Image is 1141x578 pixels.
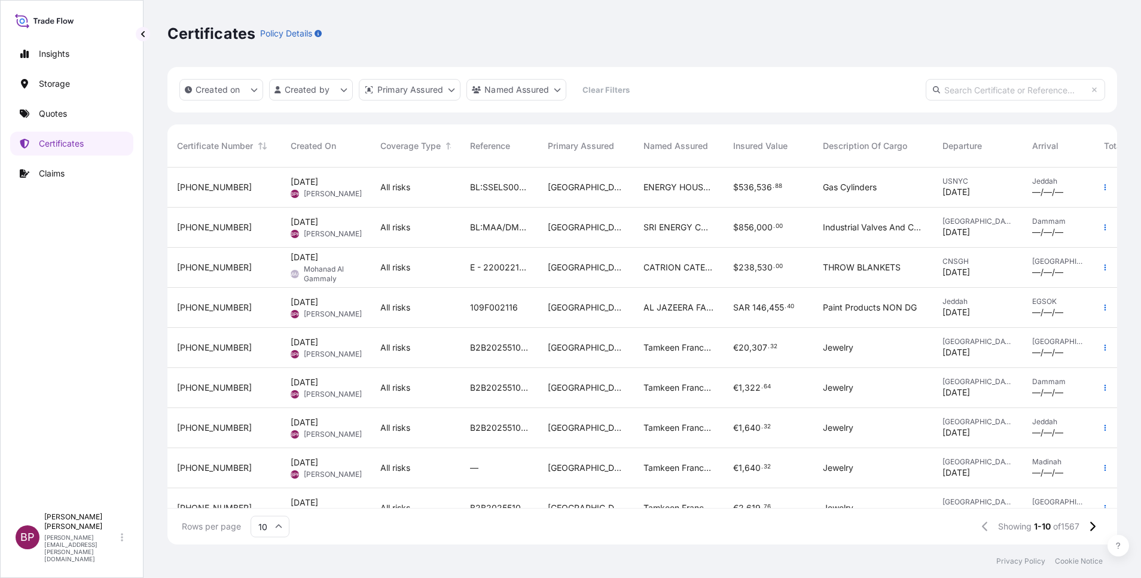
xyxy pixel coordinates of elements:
[776,224,783,229] span: 00
[733,263,739,272] span: $
[291,416,318,428] span: [DATE]
[548,221,624,233] span: [GEOGRAPHIC_DATA]
[739,424,742,432] span: 1
[359,79,460,101] button: distributor Filter options
[380,261,410,273] span: All risks
[1032,377,1085,387] span: Dammam
[739,343,749,352] span: 20
[548,140,614,152] span: Primary Assured
[291,469,300,480] span: BPK
[572,80,639,99] button: Clear Filters
[291,296,318,308] span: [DATE]
[179,79,263,101] button: createdOn Filter options
[380,302,410,314] span: All risks
[761,465,763,469] span: .
[742,464,745,472] span: ,
[291,497,318,509] span: [DATE]
[942,387,970,398] span: [DATE]
[177,221,252,233] span: [PHONE_NUMBER]
[1032,417,1085,427] span: Jeddah
[745,384,761,392] span: 322
[304,349,362,359] span: [PERSON_NAME]
[785,305,786,309] span: .
[643,181,714,193] span: ENERGY HOUSE CO
[1032,337,1085,346] span: [GEOGRAPHIC_DATA]
[548,302,624,314] span: [GEOGRAPHIC_DATA]
[733,464,739,472] span: €
[304,390,362,399] span: [PERSON_NAME]
[380,462,410,474] span: All risks
[823,422,853,434] span: Jewelry
[1032,507,1063,519] span: —/—/—
[177,422,252,434] span: [PHONE_NUMBER]
[548,181,624,193] span: [GEOGRAPHIC_DATA]
[739,183,754,191] span: 536
[755,263,757,272] span: ,
[470,302,518,314] span: 109F002116
[643,302,714,314] span: AL JAZEERA FACTORY FOR PAINTS CO
[380,342,410,354] span: All risks
[742,384,745,392] span: ,
[10,102,133,126] a: Quotes
[757,263,773,272] span: 530
[823,181,877,193] span: Gas Cylinders
[548,502,624,514] span: [GEOGRAPHIC_DATA]
[39,168,65,180] p: Claims
[754,183,756,191] span: ,
[773,224,775,229] span: .
[733,343,739,352] span: €
[761,385,763,389] span: .
[196,84,240,96] p: Created on
[761,505,763,509] span: .
[177,181,252,193] span: [PHONE_NUMBER]
[291,216,318,228] span: [DATE]
[1032,297,1085,306] span: EGSOK
[942,427,970,439] span: [DATE]
[10,72,133,96] a: Storage
[260,28,312,39] p: Policy Details
[823,261,901,273] span: THROW BLANKETS
[1032,257,1085,266] span: [GEOGRAPHIC_DATA]
[733,303,750,312] span: SAR
[380,221,410,233] span: All risks
[304,229,362,239] span: [PERSON_NAME]
[20,531,35,543] span: BP
[291,376,318,388] span: [DATE]
[1032,346,1063,358] span: —/—/—
[996,556,1045,566] a: Privacy Policy
[182,521,241,533] span: Rows per page
[1032,427,1063,439] span: —/—/—
[643,502,714,514] span: Tamkeen Franchises Trading Co.
[942,346,970,358] span: [DATE]
[787,305,794,309] span: 40
[998,521,1032,533] span: Showing
[739,223,754,232] span: 856
[739,504,744,512] span: 2
[733,223,739,232] span: $
[291,308,300,320] span: BPK
[470,502,529,514] span: B2B20255100 SSLS3086B
[942,177,1013,186] span: USNYC
[942,266,970,278] span: [DATE]
[177,342,252,354] span: [PHONE_NUMBER]
[44,534,118,562] p: [PERSON_NAME][EMAIL_ADDRESS][PERSON_NAME][DOMAIN_NAME]
[548,261,624,273] span: [GEOGRAPHIC_DATA]
[643,342,714,354] span: Tamkeen Franchises Trading Co.
[942,306,970,318] span: [DATE]
[39,138,84,150] p: Certificates
[739,263,755,272] span: 238
[177,382,252,394] span: [PHONE_NUMBER]
[289,268,301,280] span: MAG
[733,504,739,512] span: €
[942,226,970,238] span: [DATE]
[739,384,742,392] span: 1
[764,465,771,469] span: 32
[926,79,1105,101] input: Search Certificate or Reference...
[291,188,300,200] span: BPK
[1032,140,1058,152] span: Arrival
[643,422,714,434] span: Tamkeen Franchises Trading Co.
[1032,467,1063,479] span: —/—/—
[466,79,566,101] button: cargoOwner Filter options
[470,382,529,394] span: B2B20255106 SSLS3086E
